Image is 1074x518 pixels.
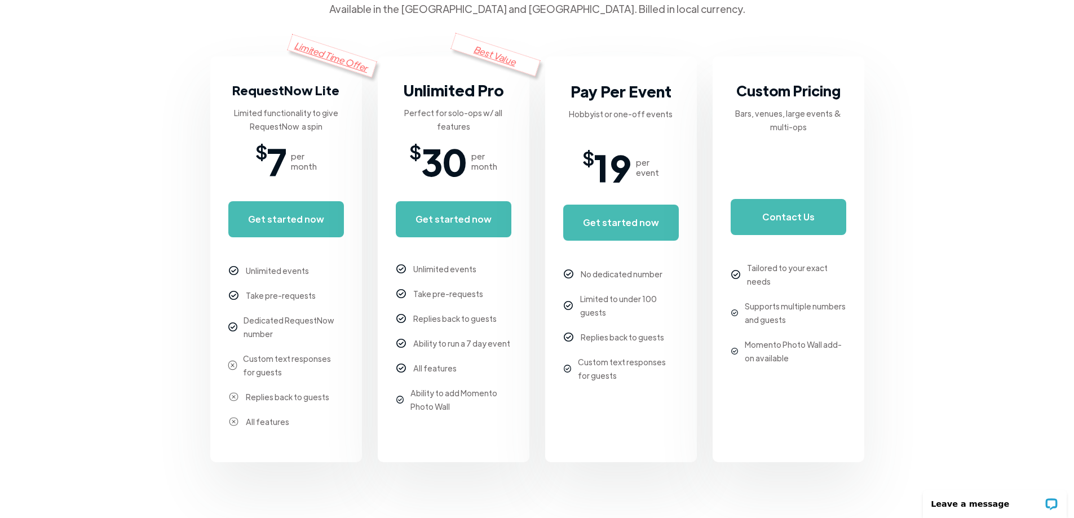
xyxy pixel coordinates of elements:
img: checkmark [564,301,573,310]
span: 7 [267,144,286,178]
div: Perfect for solo-ops w/ all features [396,106,511,133]
a: Contact Us [731,199,846,235]
span: $ [409,144,421,158]
div: All features [413,361,457,375]
div: All features [246,415,289,428]
a: Get started now [396,201,511,237]
img: checkmark [228,322,237,331]
div: Take pre-requests [413,287,483,300]
span: 30 [421,144,467,178]
a: Get started now [563,205,679,241]
img: checkmark [396,289,406,299]
img: checkmark [229,417,238,427]
img: checkmark [229,266,238,276]
div: Ability to add Momento Photo Wall [410,386,511,413]
strong: Custom Pricing [736,81,841,100]
img: checkmark [396,264,406,274]
div: No dedicated number [581,267,662,281]
div: per month [471,151,497,171]
img: checkmark [731,309,738,316]
div: Limited Time Offer [287,34,377,77]
div: Limited to under 100 guests [580,292,679,319]
img: checkmark [564,269,573,279]
a: Get started now [228,201,344,237]
img: checkmark [396,339,406,348]
div: Unlimited events [413,262,476,276]
img: checkmark [228,360,237,370]
div: Supports multiple numbers and guests [745,299,846,326]
h3: RequestNow Lite [232,79,339,101]
h3: Unlimited Pro [403,79,504,101]
div: Custom text responses for guests [243,352,343,379]
div: Best Value [450,33,541,76]
div: Ability to run a 7 day event [413,337,510,350]
img: checkmark [731,270,740,279]
div: Replies back to guests [581,330,664,344]
div: Dedicated RequestNow number [244,313,343,340]
div: Replies back to guests [246,390,329,404]
img: checkmark [229,291,238,300]
div: Custom text responses for guests [578,355,678,382]
div: Bars, venues, large events & multi-ops [731,107,846,134]
img: checkmark [564,333,573,342]
img: checkmark [396,314,406,324]
div: Momento Photo Wall add-on available [745,338,846,365]
img: checkmark [564,365,571,372]
div: Take pre-requests [246,289,316,302]
strong: Pay Per Event [571,81,671,101]
div: per month [291,151,317,171]
div: Tailored to your exact needs [747,261,846,288]
div: Hobbyist or one-off events [569,107,673,121]
span: 19 [594,150,631,184]
img: checkmark [731,348,738,355]
span: $ [582,150,594,164]
img: checkmark [229,392,238,402]
img: checkmark [396,396,404,403]
div: Limited functionality to give RequestNow a spin [228,106,344,133]
div: per event [636,157,659,178]
div: Available in the [GEOGRAPHIC_DATA] and [GEOGRAPHIC_DATA]. Billed in local currency. [329,1,745,17]
span: $ [255,144,267,158]
div: Replies back to guests [413,312,497,325]
div: Unlimited events [246,264,309,277]
iframe: LiveChat chat widget [916,482,1074,518]
img: checkmark [396,364,406,373]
